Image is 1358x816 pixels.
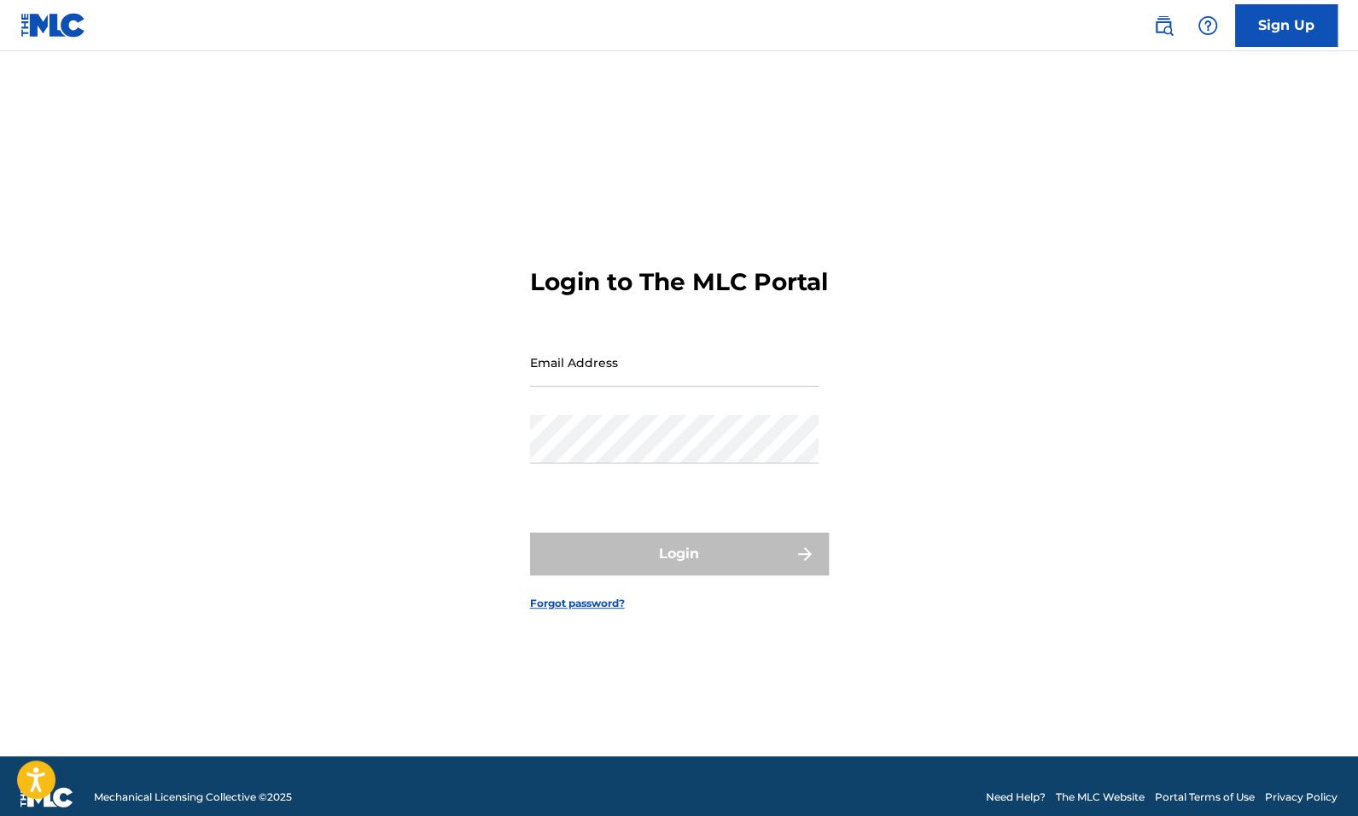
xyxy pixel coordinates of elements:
a: Public Search [1146,9,1180,43]
a: Sign Up [1235,4,1338,47]
iframe: Chat Widget [1273,734,1358,816]
img: MLC Logo [20,13,86,38]
img: help [1198,15,1218,36]
a: Need Help? [986,790,1046,805]
img: logo [20,787,73,807]
a: Forgot password? [530,596,625,611]
a: Privacy Policy [1265,790,1338,805]
a: Portal Terms of Use [1155,790,1255,805]
img: search [1153,15,1174,36]
span: Mechanical Licensing Collective © 2025 [94,790,292,805]
h3: Login to The MLC Portal [530,267,828,297]
a: The MLC Website [1056,790,1145,805]
div: Help [1191,9,1225,43]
